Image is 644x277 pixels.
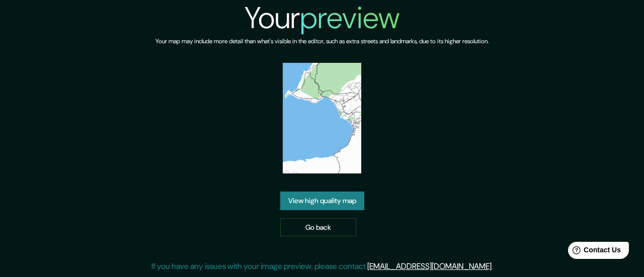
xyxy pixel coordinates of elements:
[151,260,493,272] p: If you have any issues with your image preview, please contact .
[280,218,356,237] a: Go back
[554,238,633,266] iframe: Help widget launcher
[283,63,361,173] img: created-map-preview
[367,261,492,271] a: [EMAIL_ADDRESS][DOMAIN_NAME]
[280,192,364,210] a: View high quality map
[155,36,489,47] h6: Your map may include more detail than what's visible in the editor, such as extra streets and lan...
